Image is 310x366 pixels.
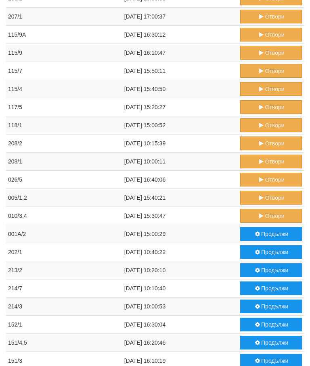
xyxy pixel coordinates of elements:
button: Отвори [240,64,302,78]
td: 213/2 [6,261,122,279]
td: 214/7 [6,279,122,298]
td: 115/9А [6,26,122,44]
td: 010/3,4 [6,207,122,225]
button: Отвори [240,155,302,168]
td: 115/7 [6,62,122,80]
td: 115/9 [6,44,122,62]
button: Отвори [240,191,302,205]
td: [DATE] 15:20:27 [122,98,239,116]
button: Отвори [240,136,302,150]
td: [DATE] 16:20:46 [122,334,239,352]
button: Отвори [240,10,302,23]
td: 151/4,5 [6,334,122,352]
td: 026/5 [6,171,122,189]
td: [DATE] 15:00:29 [122,225,239,243]
td: 118/1 [6,116,122,134]
button: Отвори [240,28,302,41]
button: Отвори [240,46,302,60]
td: 208/1 [6,153,122,171]
button: Отвори [240,82,302,96]
td: [DATE] 15:40:50 [122,80,239,98]
button: Продължи [240,300,302,313]
td: 207/1 [6,8,122,26]
td: [DATE] 15:00:52 [122,116,239,134]
button: Продължи [240,281,302,295]
button: Продължи [240,263,302,277]
td: [DATE] 15:30:47 [122,207,239,225]
td: [DATE] 16:10:47 [122,44,239,62]
td: 202/1 [6,243,122,261]
td: 152/1 [6,316,122,334]
button: Отвори [240,209,302,223]
td: [DATE] 10:00:53 [122,298,239,316]
td: [DATE] 10:40:22 [122,243,239,261]
td: 001А/2 [6,225,122,243]
td: 214/3 [6,298,122,316]
button: Отвори [240,118,302,132]
button: Продължи [240,227,302,241]
td: [DATE] 10:15:39 [122,134,239,153]
button: Продължи [240,318,302,331]
button: Отвори [240,173,302,186]
button: Отвори [240,100,302,114]
td: [DATE] 10:00:11 [122,153,239,171]
td: [DATE] 16:30:12 [122,26,239,44]
td: [DATE] 15:40:21 [122,189,239,207]
td: [DATE] 15:50:11 [122,62,239,80]
td: [DATE] 16:40:06 [122,171,239,189]
td: 117/5 [6,98,122,116]
td: 005/1,2 [6,189,122,207]
button: Продължи [240,336,302,349]
td: [DATE] 17:00:37 [122,8,239,26]
td: [DATE] 16:30:04 [122,316,239,334]
td: [DATE] 10:20:10 [122,261,239,279]
td: [DATE] 10:10:40 [122,279,239,298]
td: 115/4 [6,80,122,98]
button: Продължи [240,245,302,259]
td: 208/2 [6,134,122,153]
